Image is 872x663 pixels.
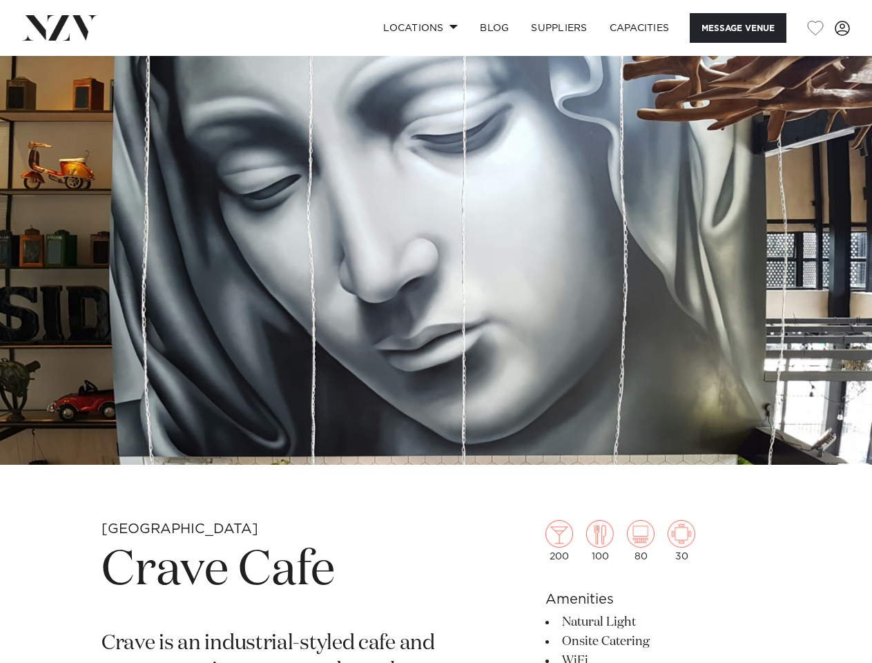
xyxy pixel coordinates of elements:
[599,13,681,43] a: Capacities
[627,520,655,548] img: theatre.png
[627,520,655,561] div: 80
[545,520,573,548] img: cocktail.png
[668,520,695,561] div: 30
[101,539,447,603] h1: Crave Cafe
[469,13,520,43] a: BLOG
[545,632,771,651] li: Onsite Catering
[545,613,771,632] li: Natural Light
[586,520,614,548] img: dining.png
[520,13,598,43] a: SUPPLIERS
[690,13,786,43] button: Message Venue
[545,520,573,561] div: 200
[22,15,97,40] img: nzv-logo.png
[586,520,614,561] div: 100
[668,520,695,548] img: meeting.png
[101,522,258,536] small: [GEOGRAPHIC_DATA]
[545,589,771,610] h6: Amenities
[372,13,469,43] a: Locations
